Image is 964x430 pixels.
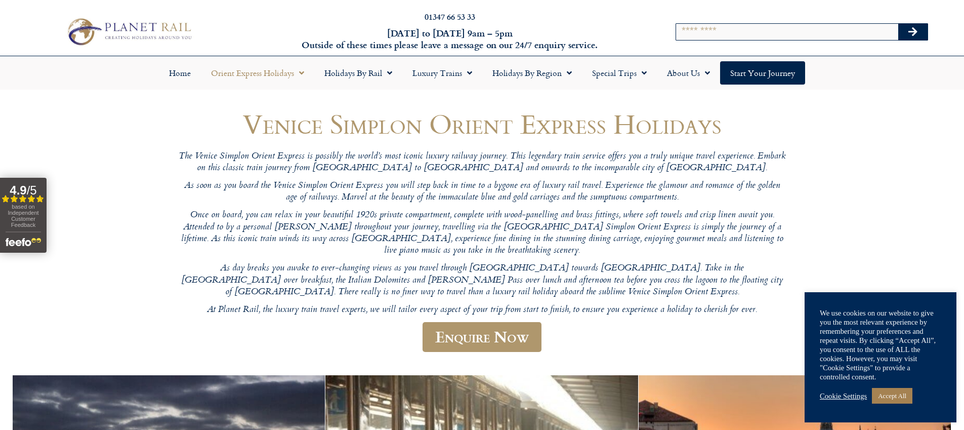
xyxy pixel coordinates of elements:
a: Orient Express Holidays [201,61,314,85]
a: About Us [657,61,720,85]
a: Home [159,61,201,85]
a: Holidays by Rail [314,61,402,85]
p: Once on board, you can relax in your beautiful 1920s private compartment, complete with wood-pane... [179,210,786,257]
a: Holidays by Region [482,61,582,85]
p: At Planet Rail, the luxury train travel experts, we will tailor every aspect of your trip from st... [179,304,786,316]
p: The Venice Simplon Orient Express is possibly the world’s most iconic luxury railway journey. Thi... [179,151,786,175]
a: 01347 66 53 33 [425,11,475,22]
a: Luxury Trains [402,61,482,85]
a: Enquire Now [423,322,541,352]
a: Cookie Settings [820,392,867,401]
a: Special Trips [582,61,657,85]
button: Search [898,24,928,40]
h1: Venice Simplon Orient Express Holidays [179,109,786,139]
h6: [DATE] to [DATE] 9am – 5pm Outside of these times please leave a message on our 24/7 enquiry serv... [260,27,640,51]
a: Accept All [872,388,912,404]
p: As day breaks you awake to ever-changing views as you travel through [GEOGRAPHIC_DATA] towards [G... [179,263,786,298]
div: We use cookies on our website to give you the most relevant experience by remembering your prefer... [820,308,941,381]
nav: Menu [5,61,959,85]
a: Start your Journey [720,61,805,85]
img: Planet Rail Train Holidays Logo [62,15,195,48]
p: As soon as you board the Venice Simplon Orient Express you will step back in time to a bygone era... [179,180,786,204]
